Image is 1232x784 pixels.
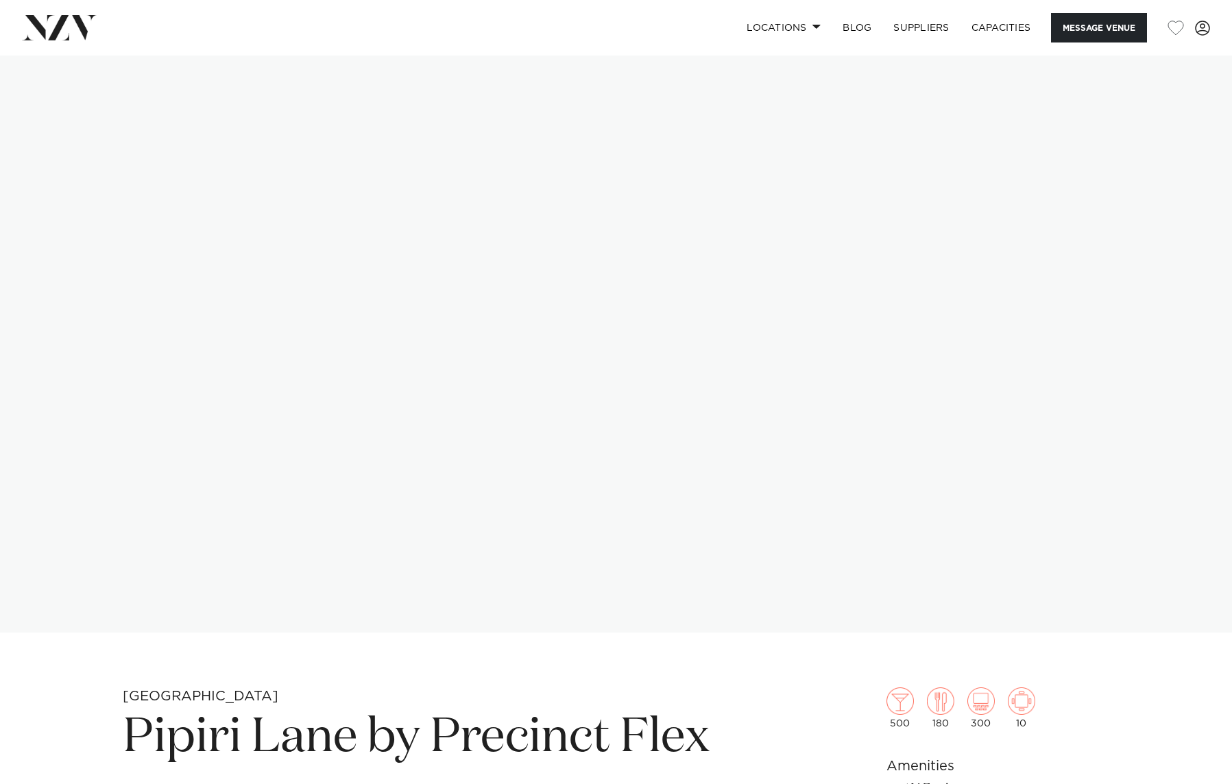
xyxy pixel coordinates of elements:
img: nzv-logo.png [22,15,97,40]
img: theatre.png [967,687,995,715]
a: BLOG [832,13,882,42]
a: Locations [736,13,832,42]
img: dining.png [927,687,954,715]
img: meeting.png [1008,687,1035,715]
h6: Amenities [886,756,1110,776]
div: 10 [1008,687,1035,728]
img: cocktail.png [886,687,914,715]
a: Capacities [961,13,1042,42]
button: Message Venue [1051,13,1147,42]
small: [GEOGRAPHIC_DATA] [123,689,278,703]
div: 180 [927,687,954,728]
h1: Pipiri Lane by Precinct Flex [123,707,789,770]
div: 300 [967,687,995,728]
a: SUPPLIERS [882,13,960,42]
div: 500 [886,687,914,728]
